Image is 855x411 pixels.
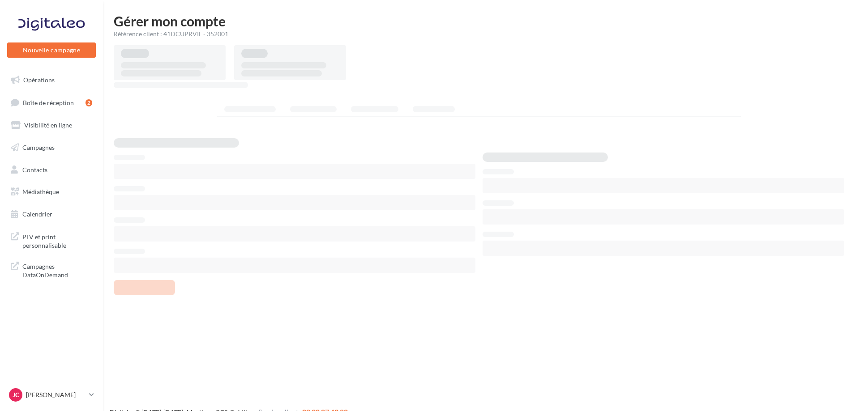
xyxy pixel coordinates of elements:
[13,390,19,399] span: JC
[7,386,96,403] a: JC [PERSON_NAME]
[22,188,59,195] span: Médiathèque
[5,116,98,135] a: Visibilité en ligne
[5,257,98,283] a: Campagnes DataOnDemand
[5,227,98,254] a: PLV et print personnalisable
[22,231,92,250] span: PLV et print personnalisable
[24,121,72,129] span: Visibilité en ligne
[5,205,98,224] a: Calendrier
[23,76,55,84] span: Opérations
[5,93,98,112] a: Boîte de réception2
[22,210,52,218] span: Calendrier
[5,182,98,201] a: Médiathèque
[22,165,47,173] span: Contacts
[23,98,74,106] span: Boîte de réception
[114,30,844,38] div: Référence client : 41DCUPRVIL - 352001
[114,14,844,28] h1: Gérer mon compte
[5,161,98,179] a: Contacts
[7,42,96,58] button: Nouvelle campagne
[22,260,92,280] span: Campagnes DataOnDemand
[26,390,85,399] p: [PERSON_NAME]
[22,144,55,151] span: Campagnes
[5,71,98,89] a: Opérations
[85,99,92,106] div: 2
[5,138,98,157] a: Campagnes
